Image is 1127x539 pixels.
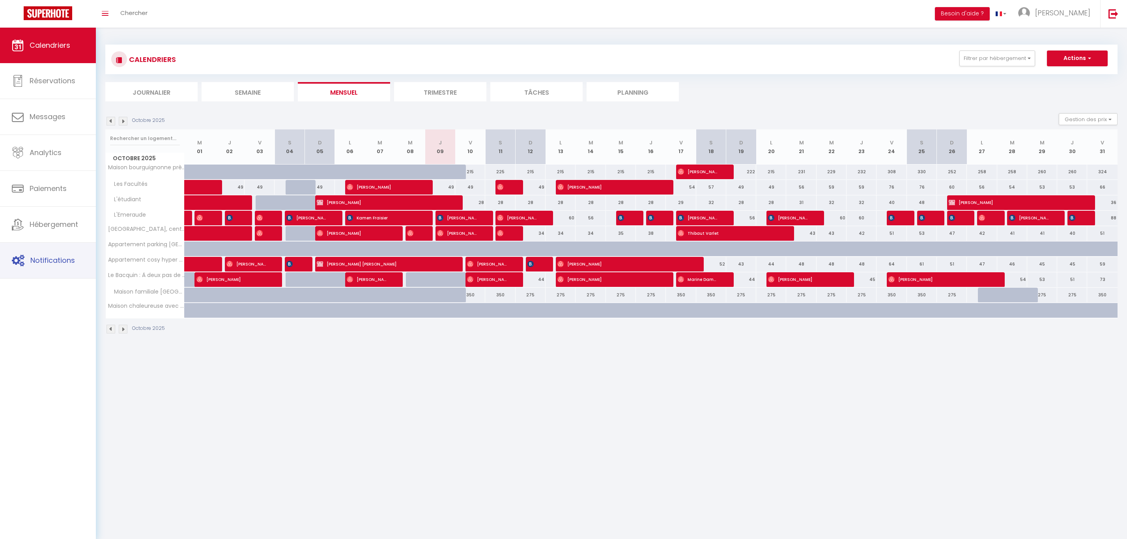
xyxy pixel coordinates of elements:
div: 43 [726,257,756,271]
div: 44 [516,272,546,287]
p: Octobre 2025 [132,117,165,124]
span: Messages [30,112,65,122]
span: [GEOGRAPHIC_DATA], centre-ville [107,226,186,232]
div: 49 [215,180,245,195]
div: 60 [546,211,576,225]
span: [PERSON_NAME] [768,272,838,287]
div: 222 [726,165,756,179]
span: [PERSON_NAME] [919,210,929,225]
div: 231 [786,165,816,179]
span: Octobre 2025 [106,153,184,164]
img: logout [1108,9,1118,19]
li: Trimestre [394,82,486,101]
div: 45 [847,272,877,287]
span: [PERSON_NAME] [317,226,387,241]
div: 258 [967,165,997,179]
span: Hébergement [30,219,78,229]
th: 09 [425,129,455,165]
div: 275 [576,288,606,302]
div: 275 [756,288,786,302]
th: 19 [726,129,756,165]
div: 215 [455,165,485,179]
h3: CALENDRIERS [127,51,176,68]
th: 24 [877,129,906,165]
abbr: S [709,139,713,146]
abbr: J [649,139,652,146]
div: 215 [546,165,576,179]
th: 21 [786,129,816,165]
div: 47 [967,257,997,271]
div: 232 [847,165,877,179]
div: 43 [817,226,847,241]
div: 49 [305,180,335,195]
div: 229 [817,165,847,179]
div: 48 [817,257,847,271]
span: Calendriers [30,40,70,50]
th: 06 [335,129,365,165]
abbr: D [318,139,322,146]
abbr: S [920,139,923,146]
span: [PERSON_NAME] [557,180,657,195]
abbr: M [197,139,202,146]
abbr: V [679,139,683,146]
th: 04 [275,129,305,165]
th: 17 [666,129,696,165]
span: [PERSON_NAME] [949,210,959,225]
abbr: V [1101,139,1104,146]
span: [PERSON_NAME] [678,164,718,179]
div: 60 [937,180,967,195]
span: [PERSON_NAME] [888,210,898,225]
span: [PERSON_NAME] [437,226,477,241]
div: 49 [516,180,546,195]
div: 275 [1057,288,1087,302]
li: Journalier [105,82,198,101]
th: 18 [696,129,726,165]
th: 15 [606,129,636,165]
div: 350 [485,288,515,302]
abbr: J [439,139,442,146]
div: 350 [696,288,726,302]
div: 225 [485,165,515,179]
div: 44 [756,257,786,271]
span: [PERSON_NAME] [286,210,326,225]
th: 20 [756,129,786,165]
abbr: S [499,139,502,146]
span: [PERSON_NAME] [196,272,266,287]
div: 275 [817,288,847,302]
span: Analytics [30,148,62,157]
div: 215 [756,165,786,179]
div: 61 [907,257,937,271]
div: 260 [1057,165,1087,179]
span: [PERSON_NAME] [196,210,206,225]
span: [PERSON_NAME] [1035,8,1090,18]
div: 40 [877,195,906,210]
span: [PERSON_NAME] [347,272,387,287]
th: 03 [245,129,275,165]
div: 59 [1087,257,1118,271]
th: 02 [215,129,245,165]
img: Super Booking [24,6,72,20]
span: [PERSON_NAME] [467,272,507,287]
div: 275 [516,288,546,302]
span: L'étudiant [107,195,143,204]
span: [PERSON_NAME] [497,210,537,225]
p: Octobre 2025 [132,325,165,332]
div: 56 [576,211,606,225]
div: 49 [245,180,275,195]
div: 38 [636,226,666,241]
span: [PERSON_NAME] [PERSON_NAME] [317,256,447,271]
span: [PERSON_NAME] [1069,210,1079,225]
abbr: V [469,139,472,146]
div: 275 [636,288,666,302]
div: 215 [636,165,666,179]
div: 28 [726,195,756,210]
span: Les Facultés [107,180,150,189]
div: 215 [606,165,636,179]
div: 42 [847,226,877,241]
button: Actions [1047,51,1108,66]
div: 64 [877,257,906,271]
span: [PERSON_NAME] [949,195,1078,210]
div: 53 [907,226,937,241]
div: 34 [576,226,606,241]
th: 29 [1027,129,1057,165]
